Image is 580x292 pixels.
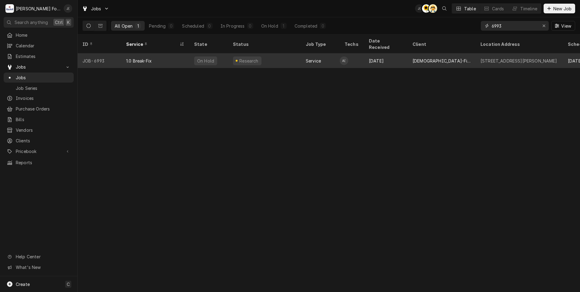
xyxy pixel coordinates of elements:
span: Job Series [16,85,71,91]
div: On Hold [261,23,278,29]
div: Scheduled [182,23,204,29]
span: Help Center [16,253,70,260]
a: Go to Jobs [79,4,112,14]
a: Invoices [4,93,74,103]
div: AT [429,4,437,13]
div: Christine Walker (110)'s Avatar [422,4,430,13]
div: 0 [248,23,252,29]
div: Techs [345,41,359,47]
div: Andy Christopoulos (121)'s Avatar [340,56,348,65]
button: Erase input [539,21,549,31]
button: View [551,21,575,31]
div: [STREET_ADDRESS][PERSON_NAME] [481,58,557,64]
span: Invoices [16,95,71,101]
a: Reports [4,158,74,168]
span: Calendar [16,42,71,49]
div: J( [415,4,423,13]
div: Service [126,41,178,47]
div: In Progress [221,23,245,29]
button: Search anythingCtrlK [4,17,74,28]
a: Job Series [4,83,74,93]
div: A( [340,56,348,65]
span: Jobs [16,74,71,81]
span: Search anything [15,19,48,25]
span: Clients [16,138,71,144]
a: Calendar [4,41,74,51]
span: Purchase Orders [16,106,71,112]
div: 0 [169,23,173,29]
div: Pending [149,23,166,29]
div: Date Received [369,38,402,50]
a: Go to What's New [4,262,74,272]
div: Marshall Food Equipment Service's Avatar [5,4,14,13]
div: JOB-6993 [78,53,121,68]
div: All Open [115,23,133,29]
span: Create [16,282,30,287]
div: J( [64,4,72,13]
span: Ctrl [55,19,63,25]
span: View [560,23,572,29]
div: Cards [492,5,504,12]
a: Estimates [4,51,74,61]
div: [DEMOGRAPHIC_DATA]-Fil-A 5 [413,58,471,64]
div: Research [239,58,259,64]
span: C [67,281,70,287]
a: Go to Help Center [4,252,74,262]
div: 1 [282,23,285,29]
div: [PERSON_NAME] Food Equipment Service [16,5,60,12]
span: Reports [16,159,71,166]
span: Estimates [16,53,71,59]
a: Home [4,30,74,40]
span: Pricebook [16,148,62,154]
div: 1.0 Break-Fix [126,58,152,64]
button: Open search [440,4,449,13]
span: Bills [16,116,71,123]
div: Table [464,5,476,12]
div: [DATE] [364,53,408,68]
div: Adam Testa's Avatar [429,4,437,13]
div: Location Address [481,41,557,47]
div: ID [83,41,115,47]
div: C( [422,4,430,13]
div: 1 [136,23,140,29]
div: Service [306,58,321,64]
div: State [194,41,223,47]
div: Jeff Debigare (109)'s Avatar [64,4,72,13]
a: Clients [4,136,74,146]
span: K [67,19,70,25]
span: Jobs [16,64,62,70]
div: Job Type [306,41,335,47]
div: On Hold [197,58,215,64]
span: Home [16,32,71,38]
button: New Job [544,4,575,13]
div: Jeff Debigare (109)'s Avatar [415,4,423,13]
span: What's New [16,264,70,270]
div: 0 [208,23,211,29]
div: Timeline [520,5,537,12]
input: Keyword search [492,21,537,31]
a: Go to Pricebook [4,146,74,156]
div: Client [413,41,470,47]
a: Go to Jobs [4,62,74,72]
span: New Job [552,5,573,12]
div: Completed [295,23,317,29]
span: Jobs [91,5,101,12]
div: Status [233,41,295,47]
span: Vendors [16,127,71,133]
a: Jobs [4,73,74,83]
a: Bills [4,114,74,124]
div: 0 [321,23,325,29]
a: Purchase Orders [4,104,74,114]
div: M [5,4,14,13]
a: Vendors [4,125,74,135]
